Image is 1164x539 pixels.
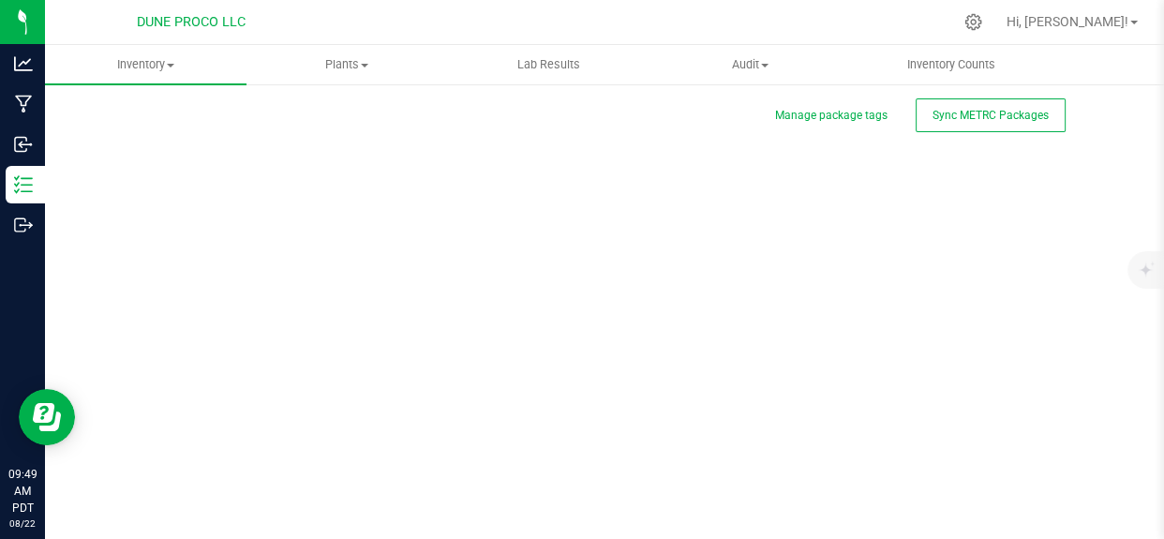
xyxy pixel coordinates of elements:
inline-svg: Outbound [14,216,33,234]
inline-svg: Manufacturing [14,95,33,113]
a: Audit [649,45,851,84]
a: Inventory Counts [851,45,1052,84]
span: Inventory [45,56,246,73]
inline-svg: Analytics [14,54,33,73]
a: Inventory [45,45,246,84]
iframe: Resource center [19,389,75,445]
inline-svg: Inbound [14,135,33,154]
p: 09:49 AM PDT [8,466,37,517]
span: Sync METRC Packages [933,109,1049,122]
a: Lab Results [448,45,649,84]
button: Manage package tags [775,108,888,124]
span: Plants [247,56,447,73]
button: Sync METRC Packages [916,98,1066,132]
span: Inventory Counts [882,56,1021,73]
span: DUNE PROCO LLC [137,14,246,30]
inline-svg: Inventory [14,175,33,194]
span: Audit [650,56,850,73]
span: Hi, [PERSON_NAME]! [1007,14,1128,29]
a: Plants [246,45,448,84]
span: Lab Results [492,56,605,73]
p: 08/22 [8,517,37,531]
div: Manage settings [962,13,985,31]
